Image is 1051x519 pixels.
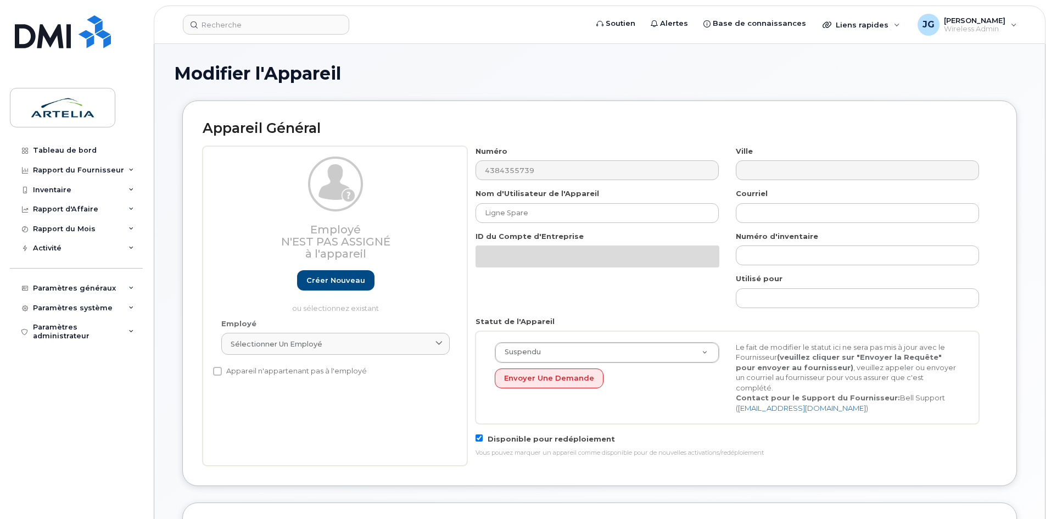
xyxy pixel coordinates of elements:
[231,339,322,349] span: Sélectionner un employé
[476,316,555,327] label: Statut de l'Appareil
[488,434,615,443] span: Disponible pour redéploiement
[738,404,866,412] a: [EMAIL_ADDRESS][DOMAIN_NAME]
[476,231,584,242] label: ID du Compte d'Entreprise
[736,188,768,199] label: Courriel
[221,319,256,329] label: Employé
[736,274,782,284] label: Utilisé pour
[736,393,900,402] strong: Contact pour le Support du Fournisseur:
[221,224,450,260] h3: Employé
[476,434,483,442] input: Disponible pour redéploiement
[476,449,979,457] div: Vous pouvez marquer un appareil comme disponible pour de nouvelles activations/redéploiement
[305,247,366,260] span: à l'appareil
[221,333,450,355] a: Sélectionner un employé
[476,188,599,199] label: Nom d'Utilisateur de l'Appareil
[476,146,507,157] label: Numéro
[495,369,603,389] button: Envoyer une Demande
[736,231,818,242] label: Numéro d'inventaire
[281,235,390,248] span: N'est pas assigné
[221,303,450,314] p: ou sélectionnez existant
[203,121,997,136] h2: Appareil Général
[498,347,541,357] span: Suspendu
[213,365,367,378] label: Appareil n'appartenant pas à l'employé
[728,342,969,414] div: Le fait de modifier le statut ici ne sera pas mis à jour avec le Fournisseur , veuillez appeler o...
[297,270,374,291] a: Créer nouveau
[174,64,1025,83] h1: Modifier l'Appareil
[736,353,942,372] strong: (veuillez cliquer sur "Envoyer la Requête" pour envoyer au fournisseur)
[736,146,753,157] label: Ville
[495,343,719,362] a: Suspendu
[213,367,222,376] input: Appareil n'appartenant pas à l'employé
